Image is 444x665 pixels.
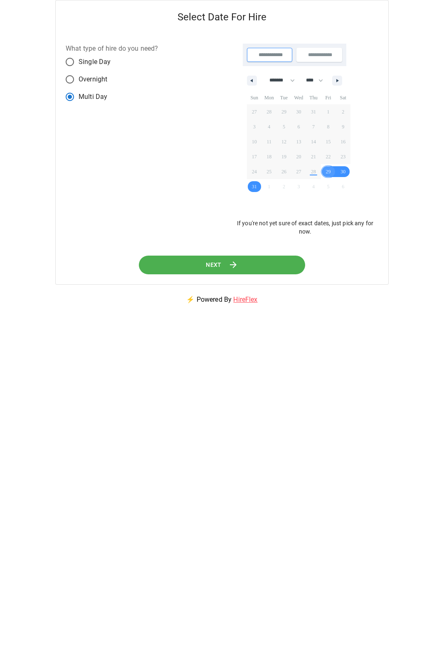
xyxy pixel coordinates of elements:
[252,134,257,149] span: 10
[291,119,306,134] button: 6
[283,119,285,134] span: 5
[276,149,291,164] button: 19
[79,74,107,84] span: Overnight
[306,119,321,134] button: 7
[306,134,321,149] button: 14
[291,91,306,104] span: Wed
[326,149,331,164] span: 22
[266,149,271,164] span: 18
[306,91,321,104] span: Thu
[276,164,291,179] button: 26
[321,119,336,134] button: 8
[321,104,336,119] button: 1
[335,91,350,104] span: Sat
[335,119,350,134] button: 9
[281,149,286,164] span: 19
[79,92,107,102] span: Multi Day
[247,164,262,179] button: 24
[296,134,301,149] span: 13
[291,149,306,164] button: 20
[268,119,270,134] span: 4
[247,119,262,134] button: 3
[247,149,262,164] button: 17
[312,119,315,134] span: 7
[342,104,344,119] span: 2
[79,57,111,67] span: Single Day
[340,164,345,179] span: 30
[296,164,301,179] span: 27
[335,134,350,149] button: 16
[321,91,336,104] span: Fri
[266,164,271,179] span: 25
[176,285,267,315] p: ⚡ Powered By
[306,149,321,164] button: 21
[252,164,257,179] span: 24
[252,149,257,164] span: 17
[66,44,158,53] label: What type of hire do you need?
[262,134,277,149] button: 11
[281,164,286,179] span: 26
[335,164,350,179] button: 30
[205,260,222,270] span: Next
[276,134,291,149] button: 12
[340,149,345,164] span: 23
[56,0,388,34] h5: Select Date For Hire
[276,119,291,134] button: 5
[306,164,321,179] button: 28
[296,149,301,164] span: 20
[311,164,316,179] span: 28
[136,255,307,274] button: Next
[247,91,262,104] span: Sun
[297,119,300,134] span: 6
[281,134,286,149] span: 12
[253,119,256,134] span: 3
[335,104,350,119] button: 2
[321,134,336,149] button: 15
[262,164,277,179] button: 25
[262,119,277,134] button: 4
[247,179,262,194] button: 31
[342,119,344,134] span: 9
[321,149,336,164] button: 22
[267,134,272,149] span: 11
[291,134,306,149] button: 13
[291,164,306,179] button: 27
[311,149,316,164] span: 21
[252,179,257,194] span: 31
[340,134,345,149] span: 16
[262,149,277,164] button: 18
[321,164,336,179] button: 29
[311,134,316,149] span: 14
[276,91,291,104] span: Tue
[327,119,330,134] span: 8
[247,134,262,149] button: 10
[233,296,257,303] a: HireFlex
[232,219,378,236] p: If you're not yet sure of exact dates, just pick any for now.
[326,164,331,179] span: 29
[262,91,277,104] span: Mon
[335,149,350,164] button: 23
[327,104,330,119] span: 1
[326,134,331,149] span: 15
